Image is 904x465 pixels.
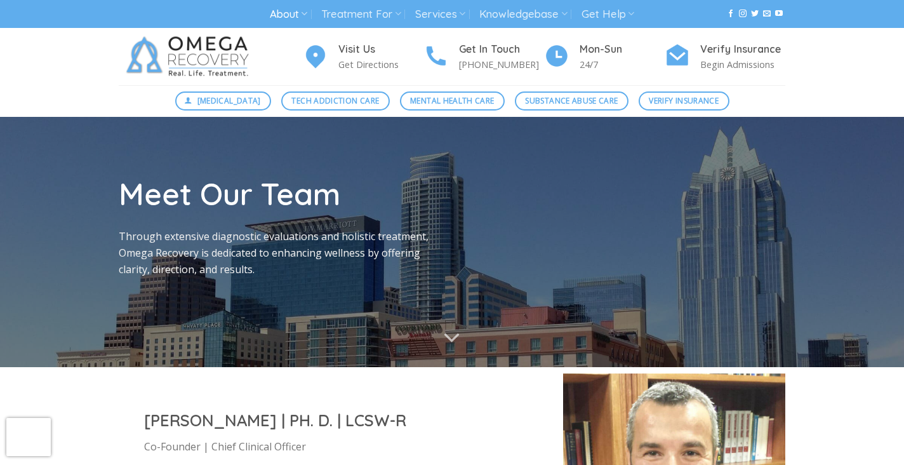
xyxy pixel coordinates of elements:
[639,91,729,111] a: Verify Insurance
[739,10,747,18] a: Follow on Instagram
[580,41,665,58] h4: Mon-Sun
[281,91,390,111] a: Tech Addiction Care
[479,3,567,26] a: Knowledgebase
[119,229,442,278] p: Through extensive diagnostic evaluations and holistic treatment, Omega Recovery is dedicated to e...
[175,91,272,111] a: [MEDICAL_DATA]
[763,10,771,18] a: Send us an email
[649,95,719,107] span: Verify Insurance
[580,57,665,72] p: 24/7
[459,41,544,58] h4: Get In Touch
[665,41,785,72] a: Verify Insurance Begin Admissions
[428,321,476,354] button: Scroll for more
[410,95,494,107] span: Mental Health Care
[582,3,634,26] a: Get Help
[321,3,401,26] a: Treatment For
[700,41,785,58] h4: Verify Insurance
[144,439,538,455] p: Co-Founder | Chief Clinical Officer
[751,10,759,18] a: Follow on Twitter
[459,57,544,72] p: [PHONE_NUMBER]
[197,95,261,107] span: [MEDICAL_DATA]
[400,91,505,111] a: Mental Health Care
[338,41,423,58] h4: Visit Us
[119,28,262,85] img: Omega Recovery
[270,3,307,26] a: About
[144,410,538,431] h2: [PERSON_NAME] | PH. D. | LCSW-R
[525,95,618,107] span: Substance Abuse Care
[119,174,442,213] h1: Meet Our Team
[423,41,544,72] a: Get In Touch [PHONE_NUMBER]
[303,41,423,72] a: Visit Us Get Directions
[775,10,783,18] a: Follow on YouTube
[700,57,785,72] p: Begin Admissions
[727,10,734,18] a: Follow on Facebook
[415,3,465,26] a: Services
[338,57,423,72] p: Get Directions
[515,91,628,111] a: Substance Abuse Care
[291,95,379,107] span: Tech Addiction Care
